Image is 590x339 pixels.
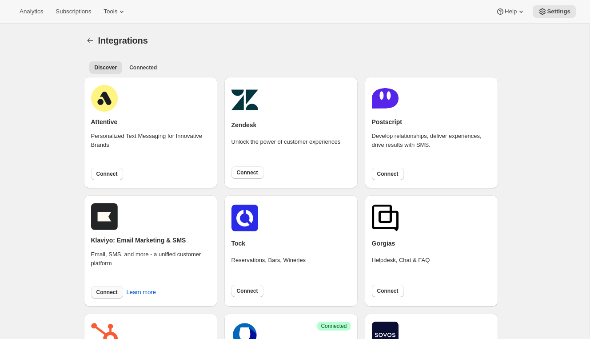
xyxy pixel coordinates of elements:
[91,286,123,299] button: Connect
[377,287,399,295] span: Connect
[121,285,161,299] button: Learn more
[231,205,258,231] img: tockicon.png
[231,166,263,179] button: Connect
[89,61,123,74] button: All customers
[547,8,570,15] span: Settings
[129,64,157,71] span: Connected
[91,132,210,162] div: Personalized Text Messaging for Innovative Brands
[505,8,517,15] span: Help
[56,8,91,15] span: Subscriptions
[231,256,306,277] div: Reservations, Bars, Wineries
[533,5,576,18] button: Settings
[231,137,341,159] div: Unlock the power of customer experiences
[91,250,210,280] div: Email, SMS, and more - a unified customer platform
[91,236,186,245] h2: Klaviyo: Email Marketing & SMS
[372,168,404,180] button: Connect
[91,85,118,112] img: attentive.png
[127,288,156,297] span: Learn more
[98,5,132,18] button: Tools
[91,168,123,180] button: Connect
[377,170,399,178] span: Connect
[372,239,395,248] h2: Gorgias
[237,169,258,176] span: Connect
[372,85,399,112] img: postscript.png
[231,121,257,129] h2: Zendesk
[237,287,258,295] span: Connect
[91,117,118,126] h2: Attentive
[231,239,246,248] h2: Tock
[372,256,430,277] div: Helpdesk, Chat & FAQ
[14,5,48,18] button: Analytics
[231,86,258,113] img: zendesk.png
[20,8,43,15] span: Analytics
[96,289,118,296] span: Connect
[104,8,117,15] span: Tools
[372,132,491,162] div: Develop relationships, deliver experiences, drive results with SMS.
[490,5,531,18] button: Help
[98,36,148,45] span: Integrations
[84,34,96,47] button: Settings
[372,117,402,126] h2: Postscript
[50,5,96,18] button: Subscriptions
[95,64,117,71] span: Discover
[372,285,404,297] button: Connect
[321,323,347,330] span: Connected
[96,170,118,178] span: Connect
[372,205,399,231] img: gorgias.png
[231,285,263,297] button: Connect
